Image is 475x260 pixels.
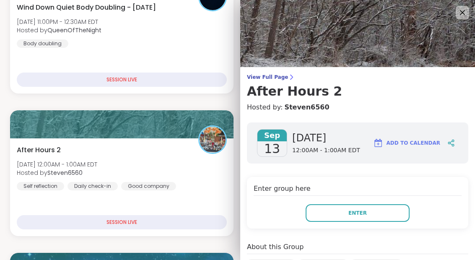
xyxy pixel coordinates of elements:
div: Daily check-in [67,182,118,190]
h4: Enter group here [254,184,462,196]
span: Hosted by [17,169,97,177]
span: Wind Down Quiet Body Doubling - [DATE] [17,3,156,13]
span: [DATE] [292,131,360,145]
span: View Full Page [247,74,468,81]
div: SESSION LIVE [17,73,227,87]
span: Hosted by [17,26,101,34]
b: QueenOfTheNight [47,26,101,34]
div: SESSION LIVE [17,215,227,229]
h3: After Hours 2 [247,84,468,99]
button: Add to Calendar [369,133,444,153]
span: Enter [348,209,367,217]
span: After Hours 2 [17,145,61,155]
div: Self reflection [17,182,64,190]
span: Sep [257,130,287,141]
h4: Hosted by: [247,102,468,112]
img: Steven6560 [200,127,226,153]
span: [DATE] 12:00AM - 1:00AM EDT [17,160,97,169]
span: [DATE] 11:00PM - 12:30AM EDT [17,18,101,26]
h4: About this Group [247,242,304,252]
a: View Full PageAfter Hours 2 [247,74,468,99]
div: Body doubling [17,39,68,48]
img: ShareWell Logomark [373,138,383,148]
span: 13 [264,141,280,156]
b: Steven6560 [47,169,83,177]
button: Enter [306,204,410,222]
span: Add to Calendar [387,139,440,147]
a: Steven6560 [284,102,329,112]
span: 12:00AM - 1:00AM EDT [292,146,360,155]
div: Good company [121,182,176,190]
